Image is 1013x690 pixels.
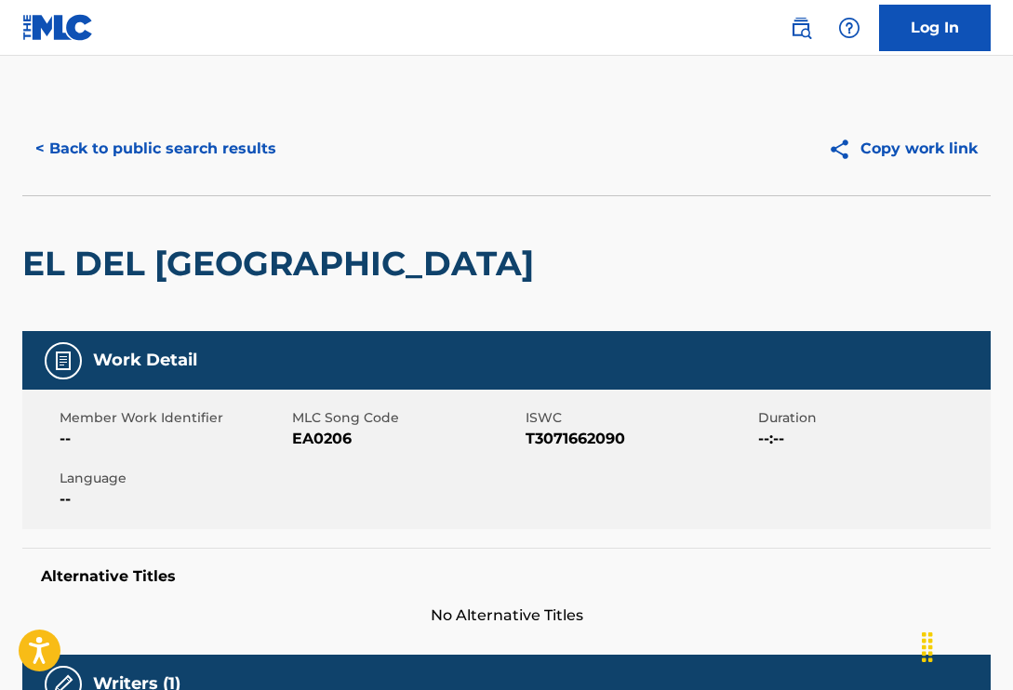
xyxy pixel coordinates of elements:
[913,619,942,675] div: Drag
[60,428,287,450] span: --
[758,408,986,428] span: Duration
[526,428,753,450] span: T3071662090
[22,14,94,41] img: MLC Logo
[52,350,74,372] img: Work Detail
[838,17,860,39] img: help
[22,126,289,172] button: < Back to public search results
[41,567,972,586] h5: Alternative Titles
[879,5,991,51] a: Log In
[790,17,812,39] img: search
[292,428,520,450] span: EA0206
[60,488,287,511] span: --
[60,469,287,488] span: Language
[60,408,287,428] span: Member Work Identifier
[526,408,753,428] span: ISWC
[831,9,868,46] div: Help
[920,601,1013,690] iframe: Chat Widget
[815,126,991,172] button: Copy work link
[782,9,820,46] a: Public Search
[22,604,991,627] span: No Alternative Titles
[758,428,986,450] span: --:--
[828,138,860,161] img: Copy work link
[93,350,197,371] h5: Work Detail
[22,243,543,285] h2: EL DEL [GEOGRAPHIC_DATA]
[292,408,520,428] span: MLC Song Code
